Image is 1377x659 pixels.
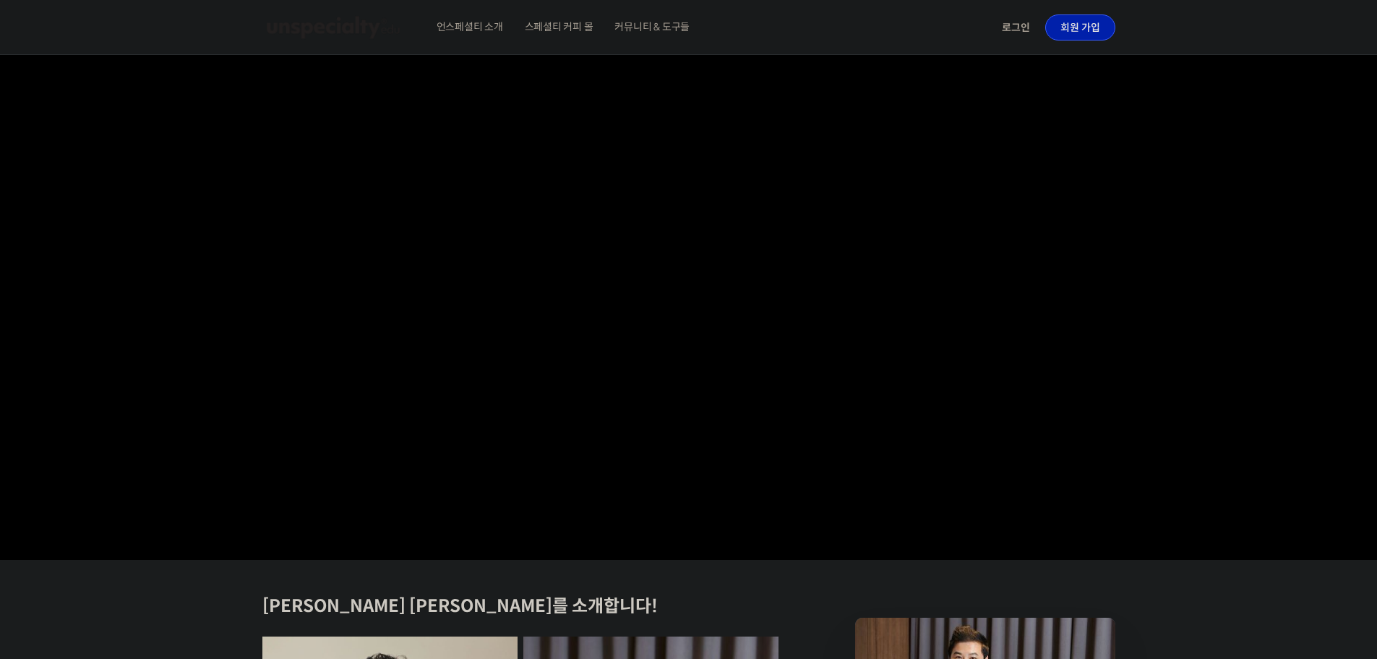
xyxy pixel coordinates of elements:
a: 회원 가입 [1045,14,1115,41]
a: 로그인 [993,11,1039,44]
h2: [PERSON_NAME] [PERSON_NAME]를 소개합니다! [262,596,778,617]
